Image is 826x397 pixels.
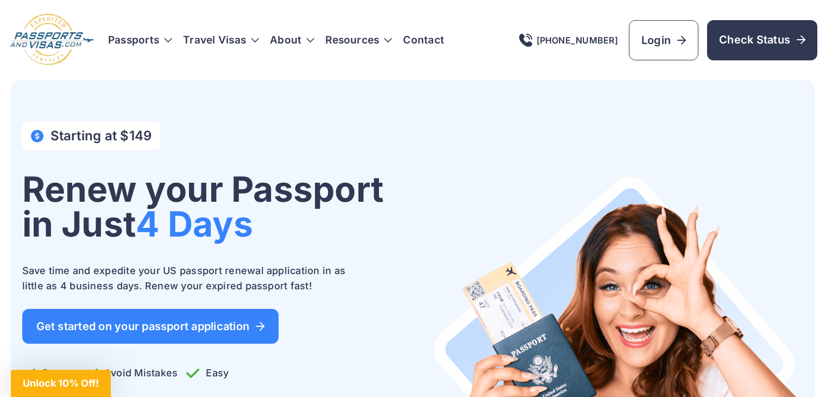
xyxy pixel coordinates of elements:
h3: Resources [325,35,392,46]
p: Save time and expedite your US passport renewal application in as little as 4 business days. Rene... [22,263,359,294]
h3: Passports [108,35,172,46]
a: Contact [403,35,444,46]
p: Secure [22,365,76,381]
img: Logo [9,13,95,67]
span: Unlock 10% Off! [23,377,99,389]
div: Unlock 10% Off! [11,370,111,397]
h3: Travel Visas [183,35,259,46]
span: Check Status [719,32,805,47]
a: Login [629,20,698,60]
h1: Renew your Passport in Just [22,172,384,241]
a: About [270,35,301,46]
span: Get started on your passport application [36,321,265,332]
a: Check Status [707,20,817,60]
span: Login [641,33,686,48]
span: 4 Days [136,203,253,245]
p: Avoid Mistakes [85,365,178,381]
a: Get started on your passport application [22,309,279,344]
h4: Starting at $149 [51,128,152,144]
a: [PHONE_NUMBER] [519,34,618,47]
p: Easy [186,365,229,381]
